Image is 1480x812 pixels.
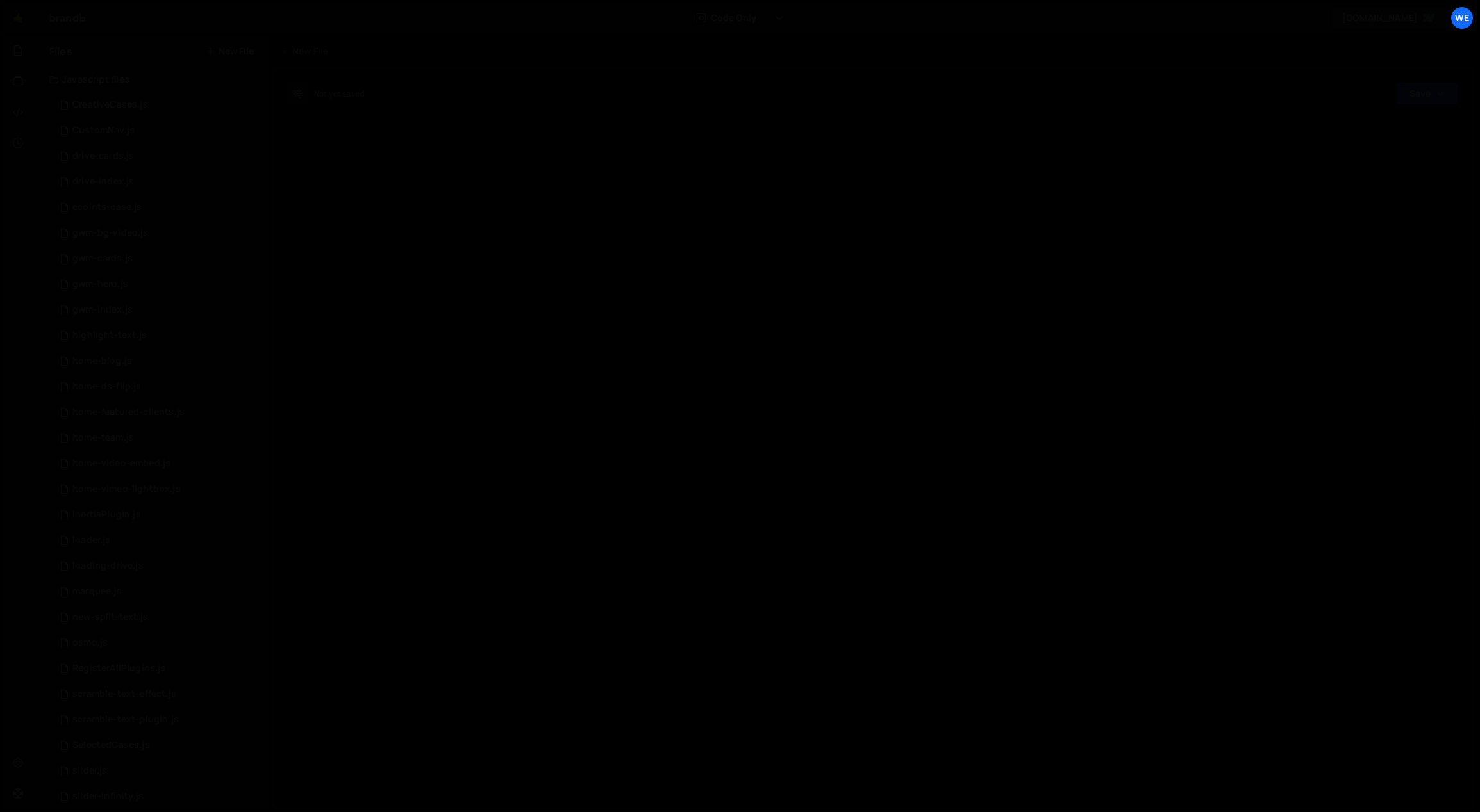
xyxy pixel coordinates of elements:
[72,227,148,239] div: gwm-bg-video.js
[72,432,134,444] div: home-team.js
[72,560,144,572] div: loading-drive.js
[72,355,132,367] div: home-blog.js
[49,579,269,605] div: 12095/29478.js
[72,586,122,597] div: marquee.js
[49,44,72,58] h2: Files
[72,150,134,162] div: drive-cards.js
[49,784,269,809] div: 12095/29461.js
[49,630,269,656] div: 12095/34815.js
[1331,6,1447,29] a: [DOMAIN_NAME]
[72,381,141,393] div: home-ds-flip.js
[72,176,134,188] div: drive-index.js
[686,6,794,29] button: Code Only
[49,92,269,118] div: 12095/31445.js
[72,458,170,469] div: home-video-embed.js
[49,656,269,681] div: 12095/31221.js
[72,407,185,418] div: home-featured-clients.js
[49,733,269,758] div: 12095/31222.js
[72,740,150,751] div: SelectedCases.js
[49,272,269,297] div: 12095/34889.js
[49,502,269,528] div: 12095/29323.js
[72,714,179,726] div: scramble-text-plugin.js
[1451,6,1474,29] a: We
[3,3,34,33] a: 🤙
[49,195,269,220] div: 12095/39566.js
[49,553,269,579] div: 12095/36196.js
[1396,82,1458,105] button: Save
[49,143,269,169] div: 12095/35235.js
[49,323,269,348] div: 12095/39583.js
[72,202,142,213] div: ecoints-case.js
[72,663,165,674] div: RegisterAllPlugins.js
[49,451,269,476] div: 12095/29427.js
[49,220,269,246] div: 12095/33534.js
[49,374,269,400] div: 12095/37997.js
[49,297,269,323] div: 12095/34818.js
[49,528,269,553] div: 12095/31005.js
[72,330,147,341] div: highlight-text.js
[49,246,269,272] div: 12095/34673.js
[34,67,269,92] div: Javascript files
[279,45,333,58] div: New File
[72,279,128,290] div: gwm-hero.js
[49,118,269,143] div: 12095/31261.js
[314,88,364,99] div: Not yet saved
[49,169,269,195] div: 12095/35237.js
[49,605,269,630] div: 12095/39580.js
[49,476,269,502] div: 12095/38008.js
[72,535,110,546] div: loader.js
[72,483,181,495] div: home-vimeo-lightbox.js
[72,688,176,700] div: scramble-text-effect.js
[49,681,269,707] div: 12095/37932.js
[72,765,107,777] div: slider.js
[206,46,254,56] button: New File
[72,253,133,264] div: gwm-cards.js
[49,758,269,784] div: 12095/29320.js
[72,637,108,649] div: osmo.js
[49,348,269,374] div: 12095/40244.js
[49,10,86,26] div: brandЪ
[49,400,269,425] div: 12095/38421.js
[49,707,269,733] div: 12095/37931.js
[72,791,144,802] div: slider-infinity.js
[72,509,141,521] div: InertiaPlugin.js
[49,425,269,451] div: 12095/39251.js
[72,125,135,136] div: CustomNav.js
[72,99,148,111] div: CreativeCases.js
[72,304,133,316] div: gwm-index.js
[72,612,148,623] div: new-split-text.js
